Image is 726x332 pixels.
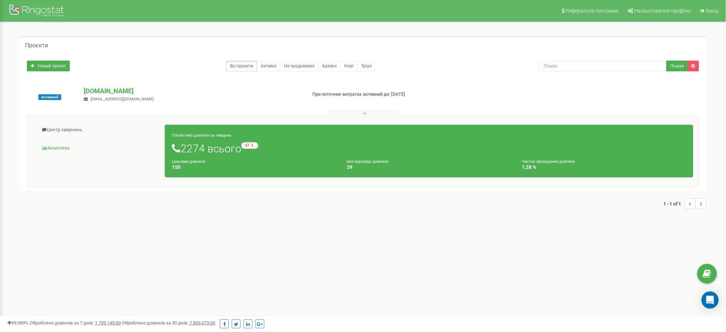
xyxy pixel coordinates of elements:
button: Пошук [667,61,688,71]
a: Активні [257,61,280,71]
a: Архівні [318,61,341,71]
span: Оброблено дзвінків за 7 днів : [30,320,121,326]
small: Статистика дзвінків за тиждень [172,133,231,138]
span: Налаштування профілю [635,8,691,14]
p: [DOMAIN_NAME] [84,86,301,96]
a: Всі проєкти [226,61,257,71]
div: Open Intercom Messenger [702,291,719,309]
p: При поточних витратах активний до: [DATE] [313,91,473,98]
input: Пошук [539,61,667,71]
span: Вихід [706,8,719,14]
span: [EMAIL_ADDRESS][DOMAIN_NAME] [91,97,154,101]
a: Тріал [357,61,376,71]
small: Без відповіді дзвінків [347,159,388,164]
small: Частка пропущених дзвінків [522,159,574,164]
small: -37 [241,142,258,149]
span: 99,989% [7,320,29,326]
u: 1 739 149,00 [95,320,121,326]
a: Не продовжені [280,61,318,71]
h4: 150 [172,165,336,170]
h5: Проєкти [25,42,48,49]
span: 1 - 1 of 1 [664,198,685,209]
a: Нові [340,61,357,71]
u: 7 835 073,00 [189,320,215,326]
h4: 1,28 % [522,165,686,170]
span: Активний [38,94,61,100]
h4: 29 [347,165,511,170]
small: Цільових дзвінків [172,159,205,164]
a: Новий проєкт [27,61,70,71]
h1: 2274 всього [172,142,686,155]
span: Оброблено дзвінків за 30 днів : [122,320,215,326]
nav: ... [664,191,706,216]
span: Реферальна програма [566,8,619,14]
a: Центр звернень [33,121,165,139]
a: Аналiтика [33,139,165,157]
